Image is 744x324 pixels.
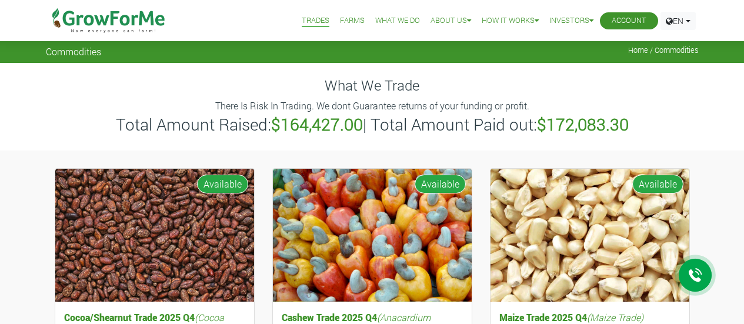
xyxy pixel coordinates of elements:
span: Available [415,175,466,193]
p: There Is Risk In Trading. We dont Guarantee returns of your funding or profit. [48,99,697,113]
span: Available [197,175,248,193]
a: Investors [549,15,593,27]
i: (Maize Trade) [587,311,643,323]
b: $172,083.30 [537,113,629,135]
a: About Us [431,15,471,27]
a: Trades [302,15,329,27]
b: $164,427.00 [271,113,363,135]
a: What We Do [375,15,420,27]
img: growforme image [273,169,472,302]
h3: Total Amount Raised: | Total Amount Paid out: [48,115,697,135]
span: Available [632,175,683,193]
a: Farms [340,15,365,27]
span: Commodities [46,46,101,57]
a: EN [660,12,696,30]
h4: What We Trade [46,77,699,94]
img: growforme image [491,169,689,302]
img: growforme image [55,169,254,302]
a: How it Works [482,15,539,27]
span: Home / Commodities [628,46,699,55]
a: Account [612,15,646,27]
